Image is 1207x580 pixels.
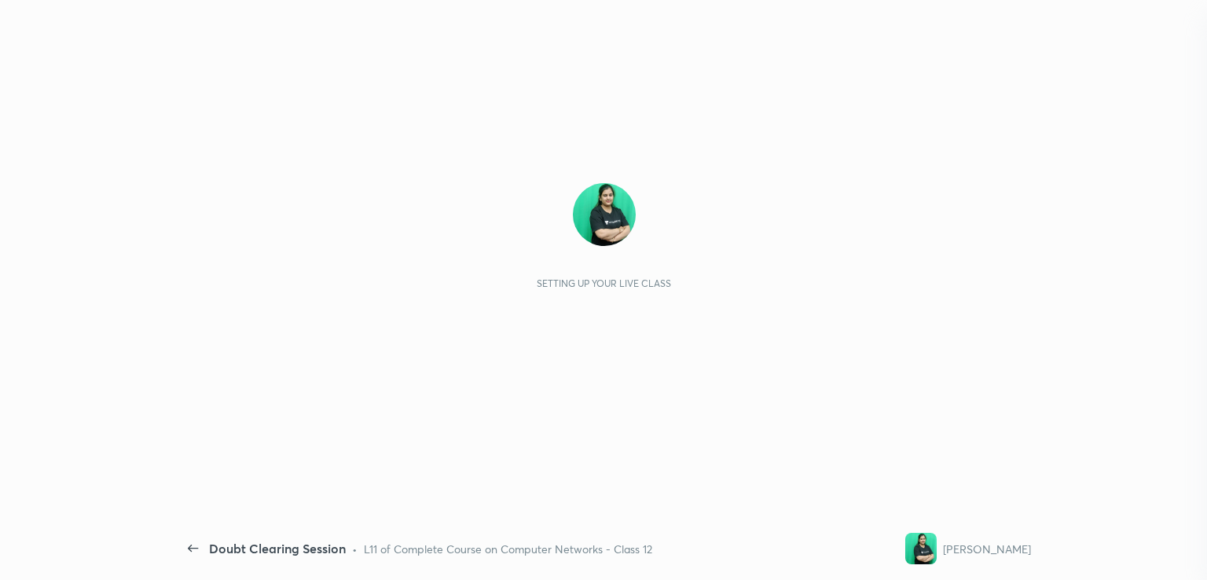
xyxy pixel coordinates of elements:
img: 7b2265ad5ca347229539244e8c80ba08.jpg [905,533,937,564]
div: Setting up your live class [537,277,671,289]
div: Doubt Clearing Session [209,539,346,558]
div: L11 of Complete Course on Computer Networks - Class 12 [364,541,652,557]
div: [PERSON_NAME] [943,541,1031,557]
div: • [352,541,358,557]
img: 7b2265ad5ca347229539244e8c80ba08.jpg [573,183,636,246]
